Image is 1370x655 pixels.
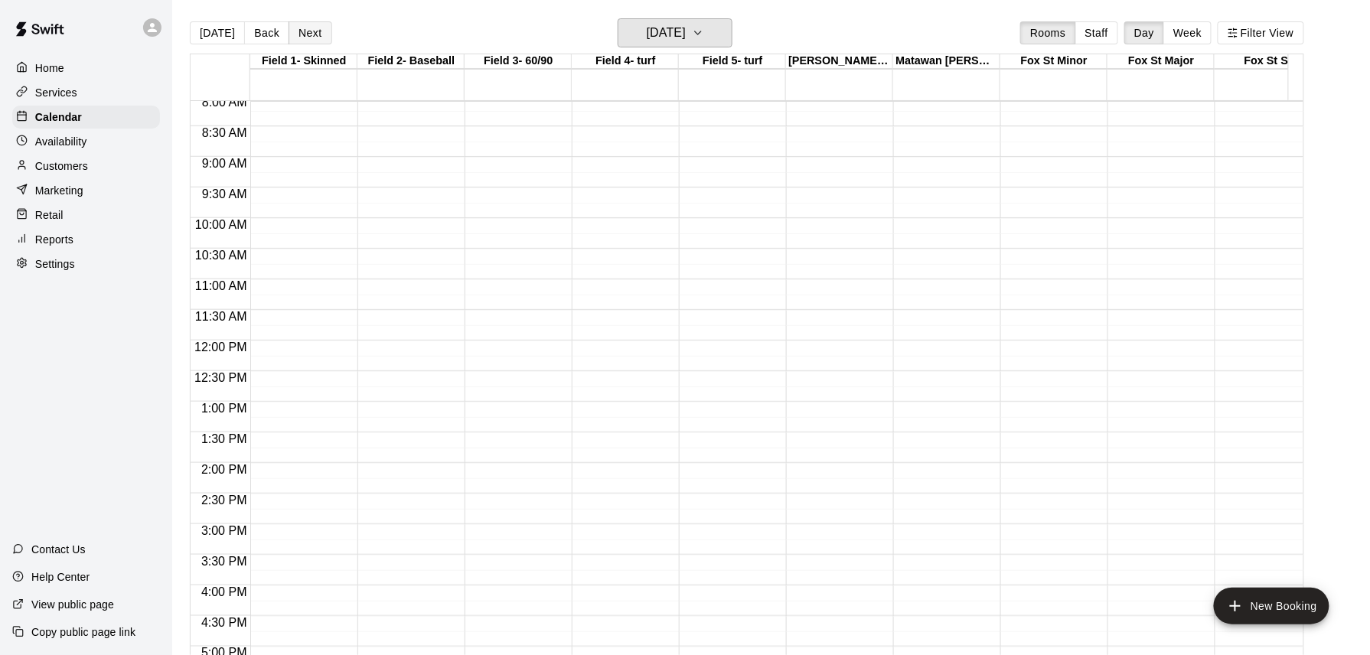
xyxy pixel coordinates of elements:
[12,106,160,129] a: Calendar
[35,158,88,174] p: Customers
[250,54,357,69] div: Field 1- Skinned
[197,524,251,537] span: 3:00 PM
[647,22,686,44] h6: [DATE]
[31,597,114,612] p: View public page
[618,18,732,47] button: [DATE]
[31,569,90,585] p: Help Center
[1215,54,1322,69] div: Fox St Sr
[198,187,251,200] span: 9:30 AM
[197,585,251,598] span: 4:00 PM
[1124,21,1164,44] button: Day
[197,494,251,507] span: 2:30 PM
[35,109,82,125] p: Calendar
[197,555,251,568] span: 3:30 PM
[786,54,893,69] div: [PERSON_NAME] Park Snack Stand
[572,54,679,69] div: Field 4- turf
[1214,588,1329,624] button: add
[197,463,251,476] span: 2:00 PM
[244,21,289,44] button: Back
[12,179,160,202] a: Marketing
[679,54,786,69] div: Field 5- turf
[1163,21,1212,44] button: Week
[198,126,251,139] span: 8:30 AM
[357,54,465,69] div: Field 2- Baseball
[198,96,251,109] span: 8:00 AM
[12,81,160,104] a: Services
[35,183,83,198] p: Marketing
[12,253,160,275] a: Settings
[190,21,245,44] button: [DATE]
[191,279,251,292] span: 11:00 AM
[35,85,77,100] p: Services
[198,157,251,170] span: 9:00 AM
[31,624,135,640] p: Copy public page link
[197,616,251,629] span: 4:30 PM
[35,134,87,149] p: Availability
[289,21,331,44] button: Next
[191,310,251,323] span: 11:30 AM
[31,542,86,557] p: Contact Us
[465,54,572,69] div: Field 3- 60/90
[12,130,160,153] a: Availability
[35,60,64,76] p: Home
[1218,21,1303,44] button: Filter View
[1075,21,1119,44] button: Staff
[191,218,251,231] span: 10:00 AM
[1107,54,1215,69] div: Fox St Major
[191,249,251,262] span: 10:30 AM
[197,432,251,445] span: 1:30 PM
[191,341,250,354] span: 12:00 PM
[35,207,64,223] p: Retail
[1020,21,1075,44] button: Rooms
[35,232,73,247] p: Reports
[191,371,250,384] span: 12:30 PM
[893,54,1000,69] div: Matawan [PERSON_NAME] Field
[1000,54,1107,69] div: Fox St Minor
[35,256,75,272] p: Settings
[12,155,160,178] a: Customers
[12,204,160,226] a: Retail
[197,402,251,415] span: 1:00 PM
[12,228,160,251] a: Reports
[12,57,160,80] a: Home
